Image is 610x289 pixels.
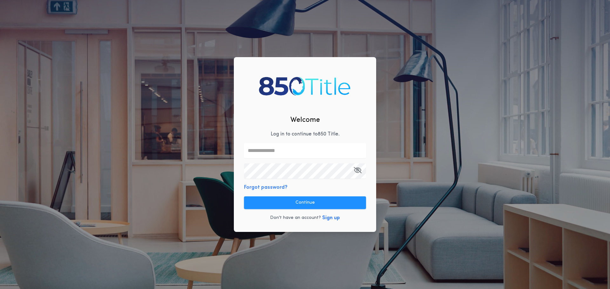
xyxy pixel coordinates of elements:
[244,196,366,209] button: Continue
[271,130,340,138] p: Log in to continue to 850 Title .
[290,115,320,125] h2: Welcome
[244,184,288,191] button: Forgot password?
[270,215,321,221] p: Don't have an account?
[256,71,354,101] img: logo
[322,214,340,222] button: Sign up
